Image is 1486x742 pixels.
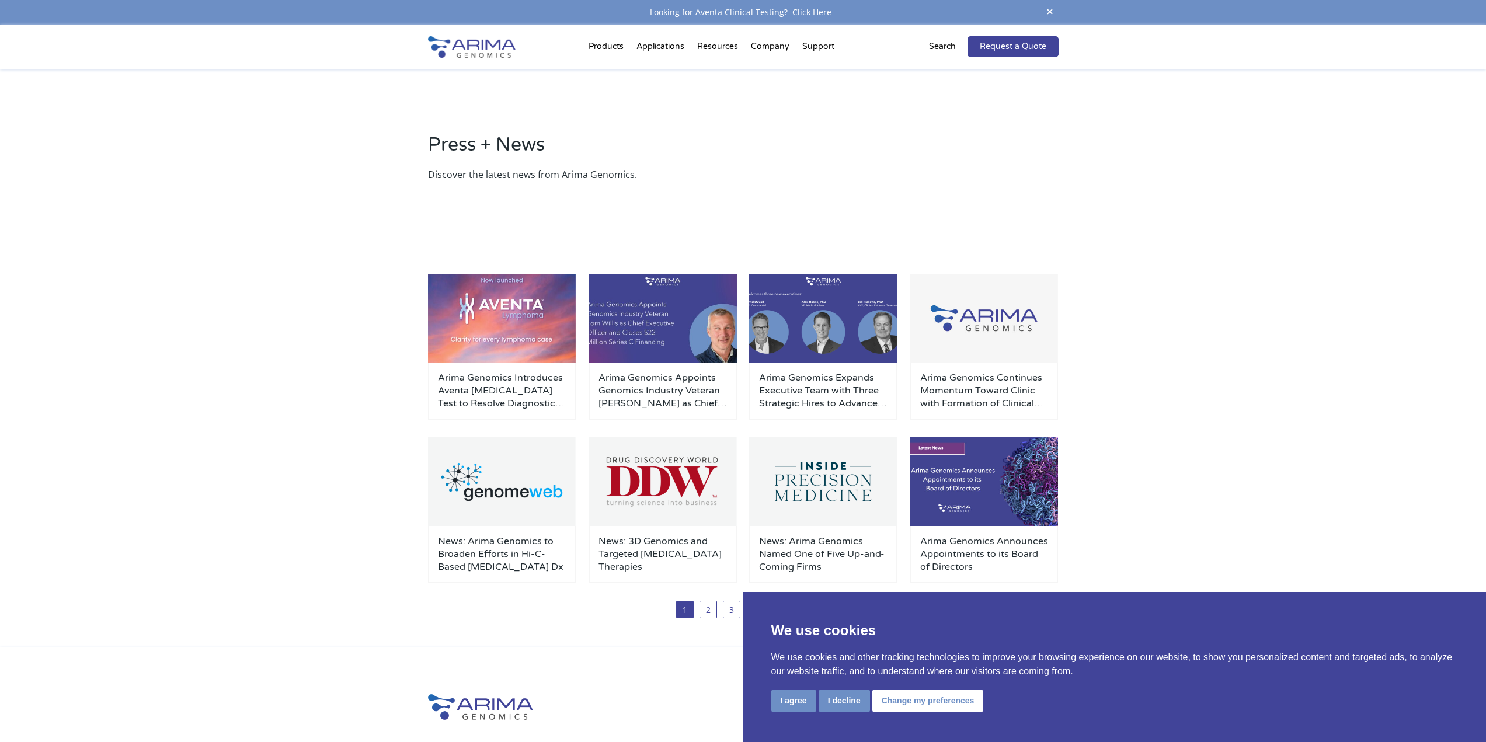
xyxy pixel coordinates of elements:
[759,535,888,573] a: News: Arima Genomics Named One of Five Up-and-Coming Firms
[428,694,533,720] img: Arima-Genomics-logo
[438,535,566,573] a: News: Arima Genomics to Broaden Efforts in Hi-C-Based [MEDICAL_DATA] Dx
[771,620,1459,641] p: We use cookies
[872,690,984,712] button: Change my preferences
[598,371,727,410] a: Arima Genomics Appoints Genomics Industry Veteran [PERSON_NAME] as Chief Executive Officer and Cl...
[771,650,1459,678] p: We use cookies and other tracking technologies to improve your browsing experience on our website...
[910,437,1059,526] img: Board-members-500x300.jpg
[819,690,870,712] button: I decline
[428,437,576,526] img: GenomeWeb_Press-Release_Logo-500x300.png
[589,437,737,526] img: Drug-Discovery-World_Logo-500x300.png
[428,167,1059,182] p: Discover the latest news from Arima Genomics.
[700,601,717,618] a: 2
[910,274,1059,363] img: Group-929-500x300.jpg
[428,132,1059,167] h2: Press + News
[749,437,897,526] img: Inside-Precision-Medicine_Logo-500x300.png
[428,274,576,363] img: AventaLymphoma-500x300.jpg
[771,690,816,712] button: I agree
[929,39,956,54] p: Search
[428,36,516,58] img: Arima-Genomics-logo
[598,535,727,573] a: News: 3D Genomics and Targeted [MEDICAL_DATA] Therapies
[968,36,1059,57] a: Request a Quote
[788,6,836,18] a: Click Here
[438,371,566,410] a: Arima Genomics Introduces Aventa [MEDICAL_DATA] Test to Resolve Diagnostic Uncertainty in B- and ...
[920,371,1049,410] a: Arima Genomics Continues Momentum Toward Clinic with Formation of Clinical Advisory Board
[676,601,694,618] span: 1
[589,274,737,363] img: Personnel-Announcement-LinkedIn-Carousel-22025-1-500x300.jpg
[759,371,888,410] a: Arima Genomics Expands Executive Team with Three Strategic Hires to Advance Clinical Applications...
[428,5,1059,20] div: Looking for Aventa Clinical Testing?
[920,535,1049,573] a: Arima Genomics Announces Appointments to its Board of Directors
[723,601,740,618] a: 3
[749,274,897,363] img: Personnel-Announcement-LinkedIn-Carousel-22025-500x300.png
